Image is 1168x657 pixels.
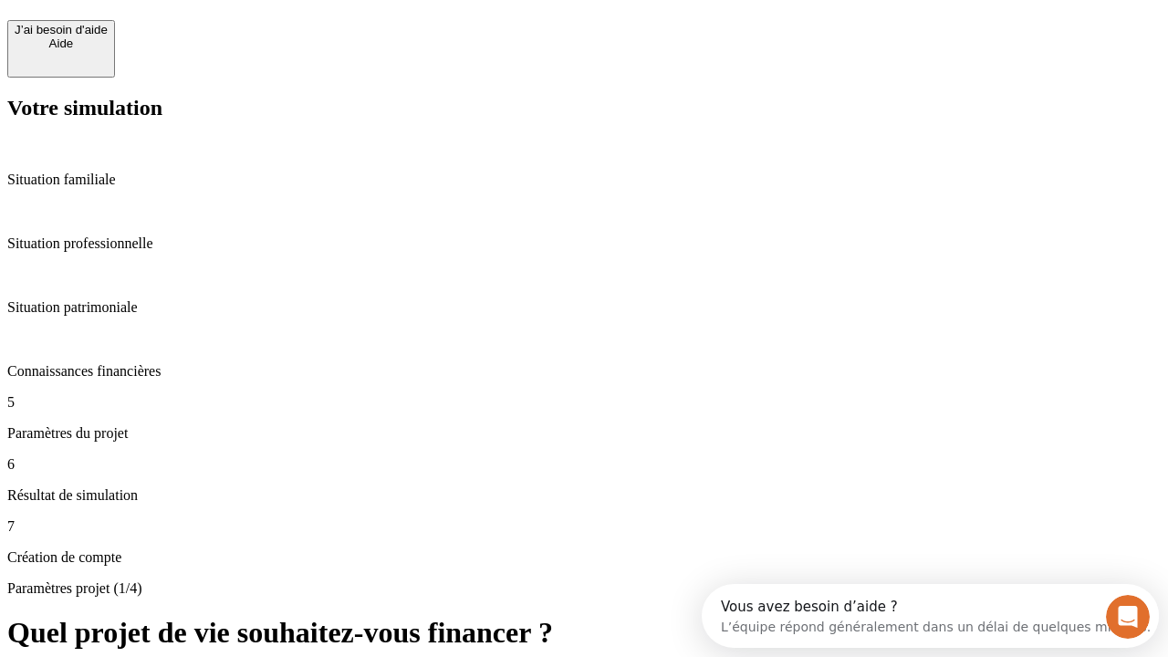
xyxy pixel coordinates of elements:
[7,394,1161,411] p: 5
[7,96,1161,120] h2: Votre simulation
[702,584,1159,648] iframe: Intercom live chat discovery launcher
[19,16,449,30] div: Vous avez besoin d’aide ?
[1106,595,1150,639] iframe: Intercom live chat
[7,7,503,57] div: Ouvrir le Messenger Intercom
[7,299,1161,316] p: Situation patrimoniale
[7,456,1161,473] p: 6
[7,580,1161,597] p: Paramètres projet (1/4)
[7,363,1161,380] p: Connaissances financières
[15,23,108,36] div: J’ai besoin d'aide
[15,36,108,50] div: Aide
[7,616,1161,650] h1: Quel projet de vie souhaitez-vous financer ?
[7,549,1161,566] p: Création de compte
[7,487,1161,504] p: Résultat de simulation
[7,172,1161,188] p: Situation familiale
[19,30,449,49] div: L’équipe répond généralement dans un délai de quelques minutes.
[7,518,1161,535] p: 7
[7,20,115,78] button: J’ai besoin d'aideAide
[7,235,1161,252] p: Situation professionnelle
[7,425,1161,442] p: Paramètres du projet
